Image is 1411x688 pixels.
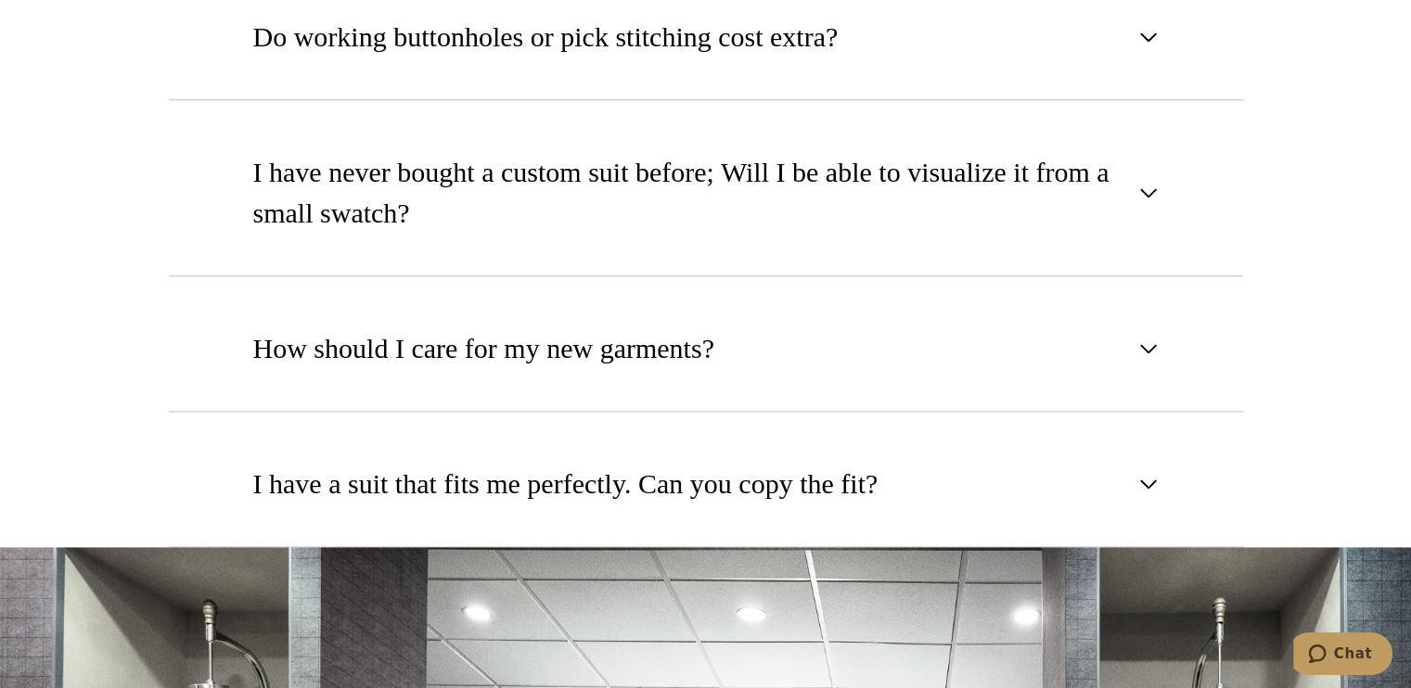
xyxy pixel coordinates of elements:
[168,109,1244,276] button: I have never bought a custom suit before; Will I be able to visualize it from a small swatch?
[1293,632,1392,679] iframe: Opens a widget where you can chat to one of our agents
[253,17,839,57] span: Do working buttonholes or pick stitching cost extra?
[168,286,1244,412] button: How should I care for my new garments?
[168,421,1244,547] button: I have a suit that fits me perfectly. Can you copy the fit?
[253,328,714,369] span: How should I care for my new garments?
[253,464,879,504] span: I have a suit that fits me perfectly. Can you copy the fit?
[253,152,1128,234] span: I have never bought a custom suit before; Will I be able to visualize it from a small swatch?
